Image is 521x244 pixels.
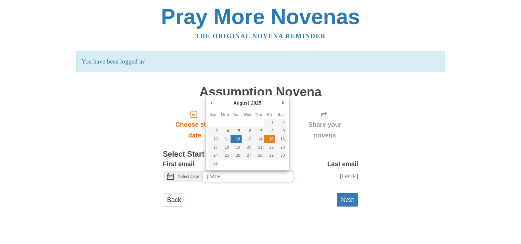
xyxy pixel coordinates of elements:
div: August [232,98,250,108]
button: Next Month [280,98,287,108]
button: 24 [208,151,219,160]
button: 15 [264,135,275,143]
abbr: Sunday [210,112,218,117]
button: 4 [219,127,231,135]
h3: Select Start Date [163,150,358,159]
span: Select Date [178,174,199,179]
button: 28 [253,151,264,160]
button: 12 [231,135,242,143]
button: 7 [253,127,264,135]
a: The original novena reminder [195,33,326,39]
button: 20 [242,143,253,151]
button: Previous Month [208,98,215,108]
button: 19 [231,143,242,151]
a: Back [163,193,185,207]
button: 5 [231,127,242,135]
button: 30 [275,151,286,160]
button: 25 [219,151,231,160]
input: Use the arrow keys to pick a date [203,171,293,182]
button: 22 [264,143,275,151]
abbr: Friday [267,112,272,117]
abbr: Monday [221,112,229,117]
span: Share your novena [298,119,352,141]
span: Choose start date [169,119,220,141]
button: 31 [208,160,219,168]
button: 26 [231,151,242,160]
button: 2 [275,119,286,127]
abbr: Saturday [278,112,284,117]
button: 14 [253,135,264,143]
button: 10 [208,135,219,143]
button: 1 [264,119,275,127]
button: 6 [242,127,253,135]
button: Next [337,193,358,207]
a: Pray More Novenas [161,5,360,29]
button: 16 [275,135,286,143]
button: 23 [275,143,286,151]
button: 18 [219,143,231,151]
div: Click "Next" to confirm your start date first. [291,105,358,144]
button: 21 [253,143,264,151]
abbr: Tuesday [233,112,239,117]
button: 29 [264,151,275,160]
label: First email [163,159,194,169]
span: [DATE] [340,173,358,179]
button: 3 [208,127,219,135]
button: 8 [264,127,275,135]
button: 11 [219,135,231,143]
abbr: Thursday [255,112,262,117]
div: 2025 [250,98,262,108]
button: 17 [208,143,219,151]
button: 27 [242,151,253,160]
h1: Assumption Novena [163,85,358,99]
button: 9 [275,127,286,135]
button: 13 [242,135,253,143]
label: Last email [327,159,358,169]
p: You have been logged in! [76,51,444,72]
abbr: Wednesday [243,112,251,117]
a: Choose start date [163,105,227,144]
